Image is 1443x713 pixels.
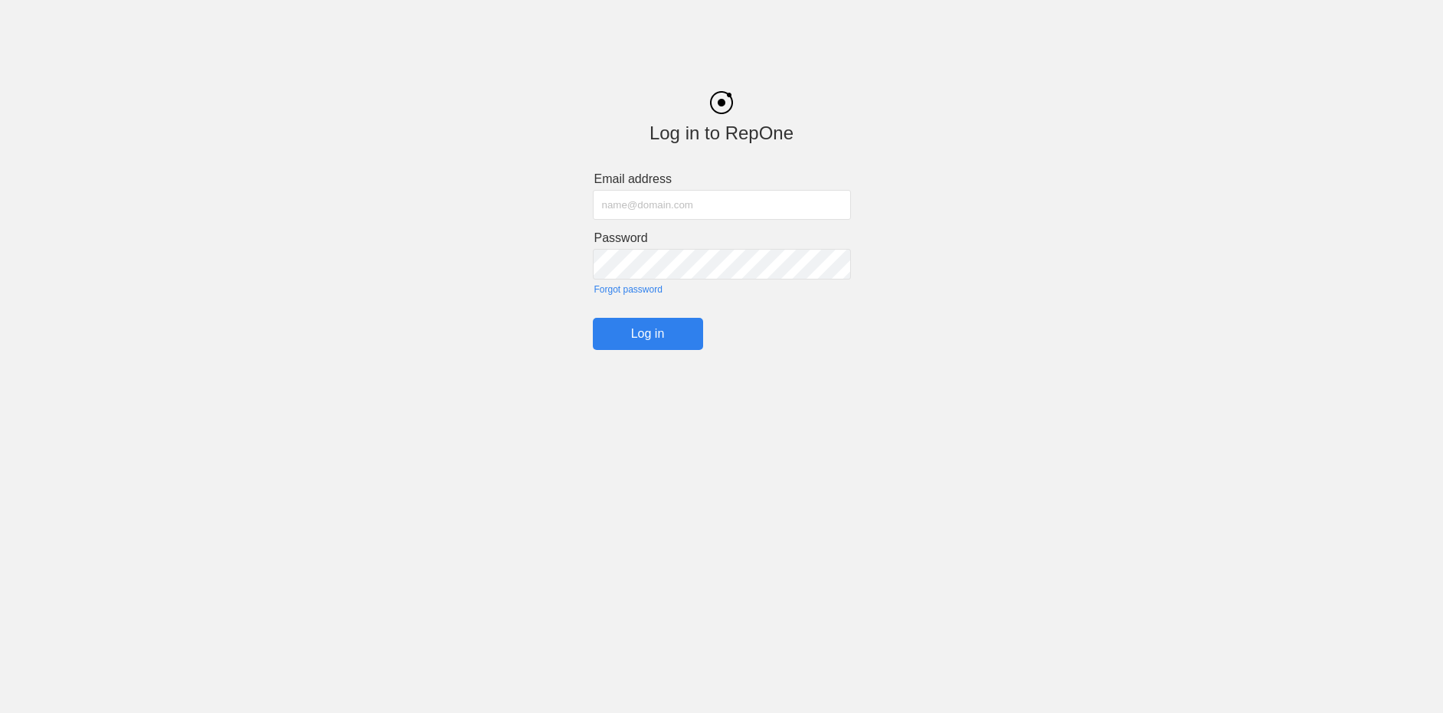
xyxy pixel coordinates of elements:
label: Email address [594,172,851,186]
input: name@domain.com [593,190,851,220]
iframe: Chat Widget [1167,535,1443,713]
label: Password [594,231,851,245]
a: Forgot password [594,284,851,295]
img: black_logo.png [710,91,733,114]
div: Log in to RepOne [593,123,851,144]
input: Log in [593,318,703,350]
